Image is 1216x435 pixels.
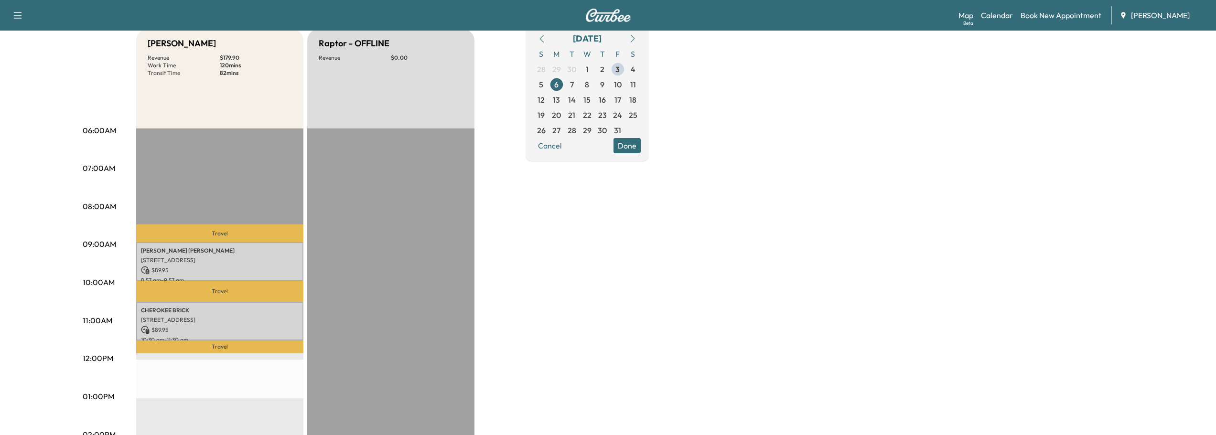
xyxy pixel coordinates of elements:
[595,46,610,62] span: T
[564,46,580,62] span: T
[83,125,116,136] p: 06:00AM
[534,138,566,153] button: Cancel
[599,94,606,106] span: 16
[1021,10,1101,21] a: Book New Appointment
[83,315,112,326] p: 11:00AM
[148,54,220,62] p: Revenue
[141,336,299,344] p: 10:30 am - 11:30 am
[981,10,1013,21] a: Calendar
[141,276,299,284] p: 8:57 am - 9:57 am
[549,46,564,62] span: M
[141,247,299,255] p: [PERSON_NAME] [PERSON_NAME]
[220,54,292,62] p: $ 179.90
[141,266,299,275] p: $ 89.95
[570,79,574,90] span: 7
[141,316,299,324] p: [STREET_ADDRESS]
[614,94,621,106] span: 17
[83,391,114,402] p: 01:00PM
[598,109,607,121] span: 23
[83,276,115,288] p: 10:00AM
[136,340,303,353] p: Travel
[585,79,589,90] span: 8
[552,109,561,121] span: 20
[141,307,299,314] p: CHEROKEE BRICK
[568,109,575,121] span: 21
[538,109,545,121] span: 19
[629,109,637,121] span: 25
[583,125,592,136] span: 29
[613,109,622,121] span: 24
[83,201,116,212] p: 08:00AM
[630,79,636,90] span: 11
[585,9,631,22] img: Curbee Logo
[537,125,546,136] span: 26
[148,62,220,69] p: Work Time
[141,256,299,264] p: [STREET_ADDRESS]
[552,64,561,75] span: 29
[553,94,560,106] span: 13
[319,54,391,62] p: Revenue
[629,94,636,106] span: 18
[580,46,595,62] span: W
[136,281,303,302] p: Travel
[83,352,113,364] p: 12:00PM
[631,64,635,75] span: 4
[83,162,115,174] p: 07:00AM
[614,79,622,90] span: 10
[537,64,546,75] span: 28
[539,79,543,90] span: 5
[600,64,604,75] span: 2
[534,46,549,62] span: S
[615,64,620,75] span: 3
[586,64,589,75] span: 1
[319,37,389,50] h5: Raptor - OFFLINE
[610,46,625,62] span: F
[568,94,576,106] span: 14
[958,10,973,21] a: MapBeta
[83,238,116,250] p: 09:00AM
[573,32,602,45] div: [DATE]
[598,125,607,136] span: 30
[567,64,576,75] span: 30
[1131,10,1190,21] span: [PERSON_NAME]
[600,79,604,90] span: 9
[613,138,641,153] button: Done
[963,20,973,27] div: Beta
[568,125,576,136] span: 28
[552,125,560,136] span: 27
[148,37,216,50] h5: [PERSON_NAME]
[148,69,220,77] p: Transit Time
[554,79,559,90] span: 6
[614,125,621,136] span: 31
[220,69,292,77] p: 82 mins
[220,62,292,69] p: 120 mins
[391,54,463,62] p: $ 0.00
[136,224,303,242] p: Travel
[625,46,641,62] span: S
[141,326,299,334] p: $ 89.95
[583,109,592,121] span: 22
[538,94,545,106] span: 12
[583,94,591,106] span: 15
